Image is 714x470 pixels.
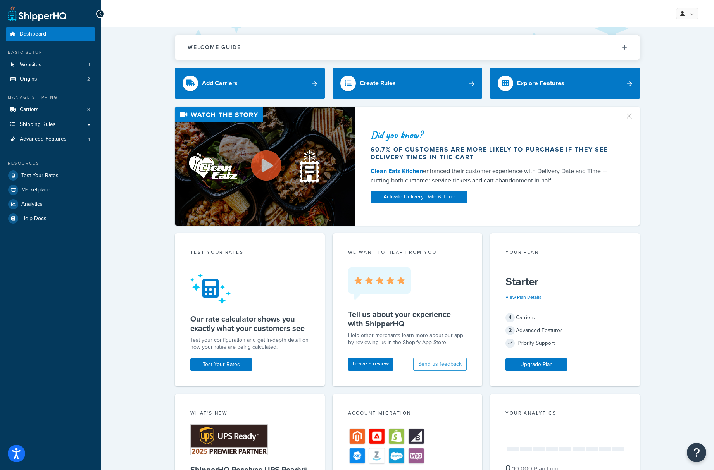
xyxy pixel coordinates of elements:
[6,58,95,72] a: Websites1
[490,68,640,99] a: Explore Features
[88,136,90,143] span: 1
[88,62,90,68] span: 1
[505,338,624,349] div: Priority Support
[6,94,95,101] div: Manage Shipping
[21,201,43,208] span: Analytics
[6,103,95,117] li: Carriers
[202,78,238,89] div: Add Carriers
[190,249,309,258] div: Test your rates
[505,275,624,288] h5: Starter
[20,31,46,38] span: Dashboard
[61,34,94,47] a: Neutral
[175,35,640,60] button: Welcome Guide
[6,58,95,72] li: Websites
[188,45,241,50] h2: Welcome Guide
[517,78,564,89] div: Explore Features
[6,197,95,211] a: Analytics
[6,49,95,56] div: Basic Setup
[190,314,309,333] h5: Our rate calculator shows you exactly what your customers see
[175,107,355,226] img: Video thumbnail
[6,160,95,167] div: Resources
[505,312,624,323] div: Carriers
[6,117,95,132] a: Shipping Rules
[371,167,616,185] div: enhanced their customer experience with Delivery Date and Time — cutting both customer service ti...
[348,249,467,256] p: we want to hear from you
[6,103,95,117] a: Carriers3
[87,76,90,83] span: 2
[6,132,95,146] li: Advanced Features
[348,410,467,418] div: Account Migration
[505,325,624,336] div: Advanced Features
[190,337,309,351] div: Test your configuration and get in-depth detail on how your rates are being calculated.
[333,68,483,99] a: Create Rules
[371,167,423,176] a: Clean Eatz Kitchen
[348,358,393,371] a: Leave a review
[6,132,95,146] a: Advanced Features1
[371,146,616,161] div: 60.7% of customers are more likely to purchase if they see delivery times in the cart
[6,72,95,86] a: Origins2
[190,410,309,418] div: What's New
[6,27,95,41] a: Dashboard
[6,72,95,86] li: Origins
[175,68,325,99] a: Add Carriers
[36,9,119,28] span: How would you rate your experience using ShipperHQ?
[687,443,706,462] button: Open Resource Center
[87,107,90,113] span: 3
[6,212,95,226] a: Help Docs
[21,187,50,193] span: Marketplace
[190,358,252,371] a: Test Your Rates
[505,358,567,371] a: Upgrade Plan
[505,410,624,418] div: Your Analytics
[20,62,41,68] span: Websites
[505,313,515,322] span: 4
[6,183,95,197] a: Marketplace
[6,169,95,182] a: Test Your Rates
[505,294,542,301] a: View Plan Details
[371,129,616,140] div: Did you know?
[20,136,67,143] span: Advanced Features
[505,326,515,335] span: 2
[20,76,37,83] span: Origins
[360,78,396,89] div: Create Rules
[20,121,56,128] span: Shipping Rules
[21,172,59,179] span: Test Your Rates
[348,310,467,328] h5: Tell us about your experience with ShipperHQ
[505,249,624,258] div: Your Plan
[15,34,52,47] a: Unhappy
[21,215,47,222] span: Help Docs
[413,358,467,371] button: Send us feedback
[103,34,134,47] a: Happy
[371,191,467,203] a: Activate Delivery Date & Time
[348,332,467,346] p: Help other merchants learn more about our app by reviewing us in the Shopify App Store.
[20,107,39,113] span: Carriers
